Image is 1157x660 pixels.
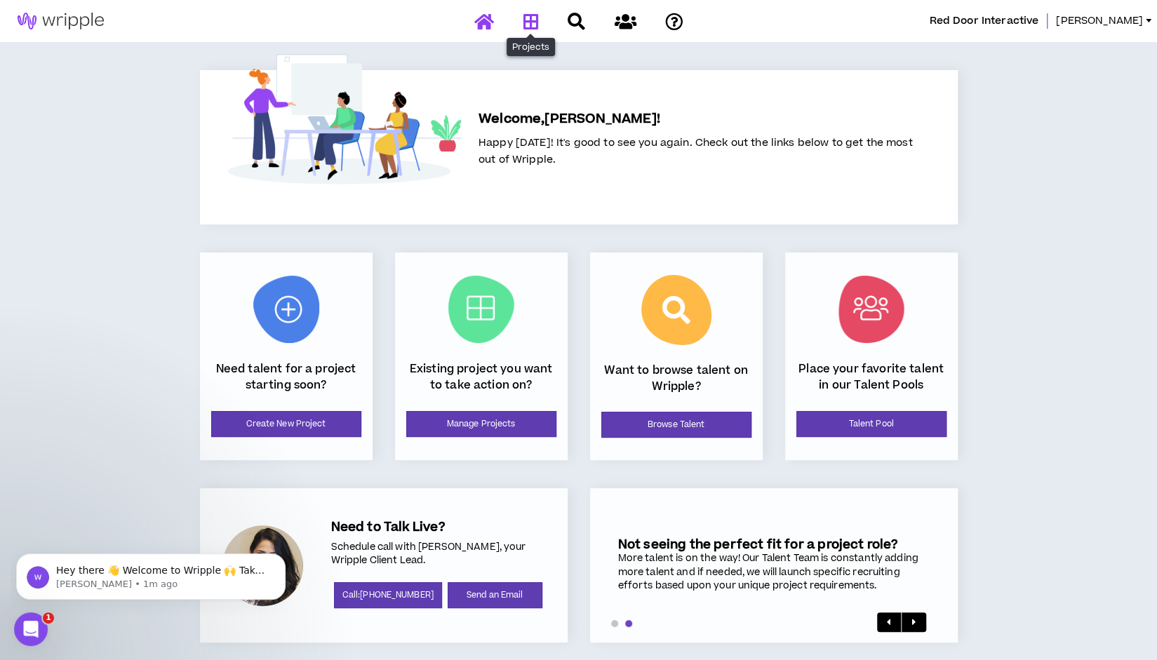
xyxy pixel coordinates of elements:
[406,411,556,437] a: Manage Projects
[601,412,751,438] a: Browse Talent
[507,38,555,56] div: Projects
[331,520,545,534] h5: Need to Talk Live?
[929,13,1038,29] span: Red Door Interactive
[838,276,904,343] img: Talent Pool
[479,135,913,167] span: Happy [DATE]! It's good to see you again. Check out the links below to get the most out of Wripple.
[211,361,361,393] p: Need talent for a project starting soon?
[1056,13,1143,29] span: [PERSON_NAME]
[618,537,930,552] h5: Not seeing the perfect fit for a project role?
[253,276,319,343] img: New Project
[406,361,556,393] p: Existing project you want to take action on?
[796,361,947,393] p: Place your favorite talent in our Talent Pools
[618,552,930,593] div: More talent is on the way! Our Talent Team is constantly adding more talent and if needed, we wil...
[796,411,947,437] a: Talent Pool
[43,612,54,624] span: 1
[331,541,545,568] p: Schedule call with [PERSON_NAME], your Wripple Client Lead.
[11,524,291,622] iframe: Intercom notifications message
[14,612,48,646] iframe: Intercom live chat
[479,109,913,129] h5: Welcome, [PERSON_NAME] !
[448,276,514,343] img: Current Projects
[601,363,751,394] p: Want to browse talent on Wripple?
[448,582,542,608] a: Send an Email
[334,582,442,608] a: Call:[PHONE_NUMBER]
[211,411,361,437] a: Create New Project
